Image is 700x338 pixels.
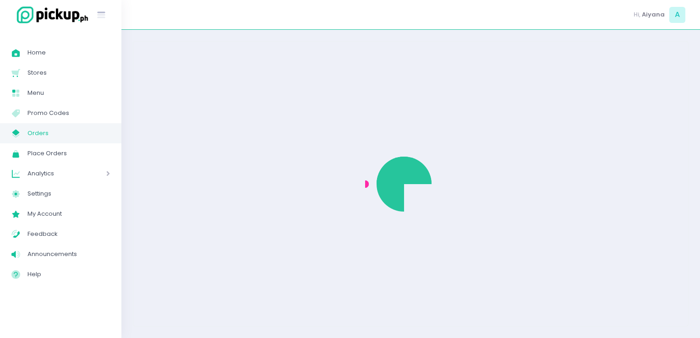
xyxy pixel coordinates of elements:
[11,5,89,25] img: logo
[27,87,110,99] span: Menu
[27,47,110,59] span: Home
[27,107,110,119] span: Promo Codes
[27,147,110,159] span: Place Orders
[27,188,110,200] span: Settings
[27,67,110,79] span: Stores
[27,228,110,240] span: Feedback
[669,7,685,23] span: A
[27,248,110,260] span: Announcements
[634,10,640,19] span: Hi,
[27,127,110,139] span: Orders
[642,10,665,19] span: Aiyana
[27,268,110,280] span: Help
[27,208,110,220] span: My Account
[27,168,80,180] span: Analytics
